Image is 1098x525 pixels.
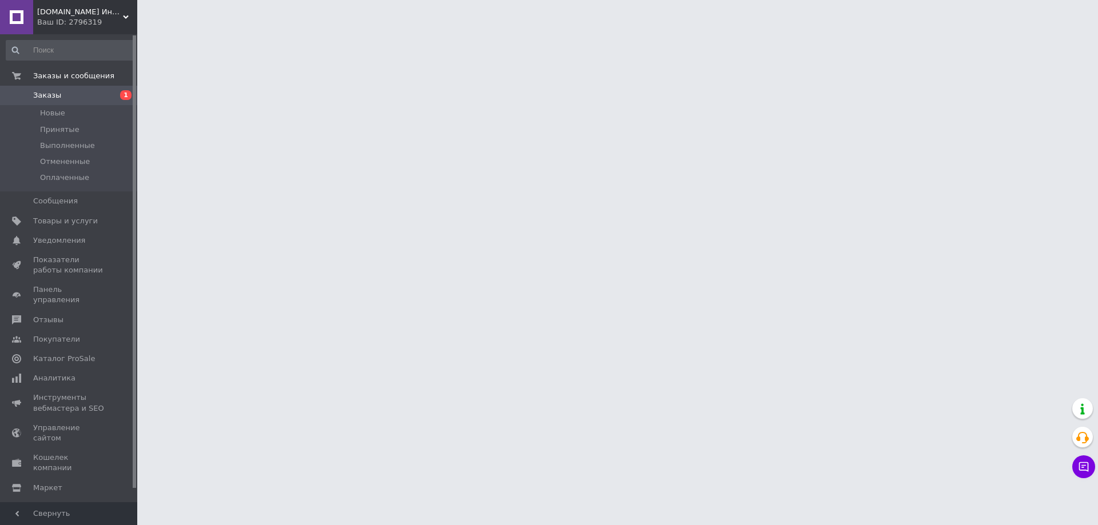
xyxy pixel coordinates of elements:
span: Управление сайтом [33,423,106,443]
span: Маркет [33,483,62,493]
span: Заказы и сообщения [33,71,114,81]
span: Заказы [33,90,61,101]
input: Поиск [6,40,135,61]
span: Инструменты вебмастера и SEO [33,392,106,413]
span: Отмененные [40,157,90,167]
span: Каталог ProSale [33,354,95,364]
span: Уведомления [33,235,85,246]
span: Отзывы [33,315,63,325]
span: Выполненные [40,141,95,151]
button: Чат с покупателем [1072,455,1095,478]
span: Покупатели [33,334,80,344]
span: Показатели работы компании [33,255,106,275]
span: Аналитика [33,373,75,383]
span: Панель управления [33,284,106,305]
span: Товары и услуги [33,216,98,226]
span: 1 [120,90,132,100]
span: Кошелек компании [33,452,106,473]
span: Сообщения [33,196,78,206]
span: Оплаченные [40,173,89,183]
span: Новые [40,108,65,118]
span: Dimazavrik.com.ua Интернет-магазин "Димазаврик" [37,7,123,17]
div: Ваш ID: 2796319 [37,17,137,27]
span: Принятые [40,125,79,135]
